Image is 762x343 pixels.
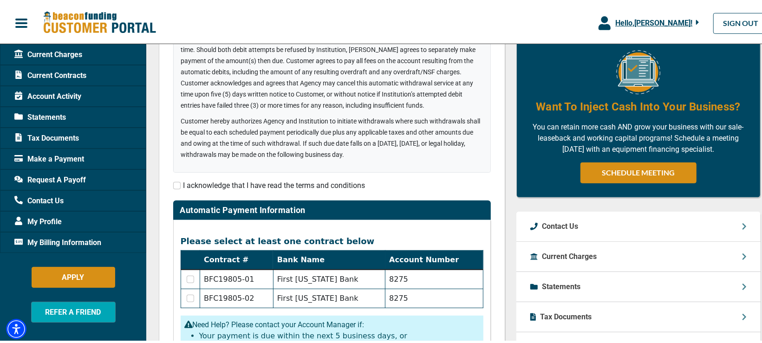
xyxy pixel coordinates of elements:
[541,309,592,320] p: Tax Documents
[14,110,66,121] span: Statements
[14,151,84,162] span: Make a Payment
[531,119,746,153] p: You can retain more cash AND grow your business with our sale-leaseback and working capital progr...
[385,267,483,287] td: 8275
[273,248,385,268] th: Bank Name
[200,248,274,268] th: Contract #
[536,97,740,112] h4: Want To Inject Cash Into Your Business?
[31,299,116,320] button: REFER A FRIEND
[180,203,306,213] h2: Automatic Payment Information
[6,317,26,337] div: Accessibility Menu
[14,89,81,100] span: Account Activity
[181,113,483,158] p: Customer hereby authorizes Agency and Institution to initiate withdrawals where such withdrawals ...
[14,235,101,246] span: My Billing Information
[14,47,82,58] span: Current Charges
[199,328,480,339] li: Your payment is due within the next 5 business days, or
[183,179,365,188] span: I acknowledge that I have read the terms and conditions
[542,249,597,260] p: Current Charges
[14,193,64,204] span: Contact Us
[616,48,660,92] img: Equipment Financing Online Image
[385,248,483,268] th: Account Number
[181,234,375,244] label: Please select at least one contract below
[200,267,274,287] td: BFC19805-01
[32,265,115,285] button: APPLY
[14,172,86,183] span: Request A Payoff
[181,19,483,109] p: If there are insufficient funds in the account below to make any preauthorized debit, Institution...
[542,219,579,230] p: Contact Us
[14,130,79,142] span: Tax Documents
[615,16,692,25] span: Hello, [PERSON_NAME] !
[184,317,480,328] p: Need Help? Please contact your Account Manager if:
[385,287,483,306] td: 8275
[580,160,697,181] a: SCHEDULE MEETING
[273,267,385,287] td: First [US_STATE] Bank
[542,279,581,290] p: Statements
[14,68,86,79] span: Current Contracts
[43,9,156,32] img: Beacon Funding Customer Portal Logo
[14,214,62,225] span: My Profile
[200,287,274,306] td: BFC19805-02
[273,287,385,306] td: First [US_STATE] Bank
